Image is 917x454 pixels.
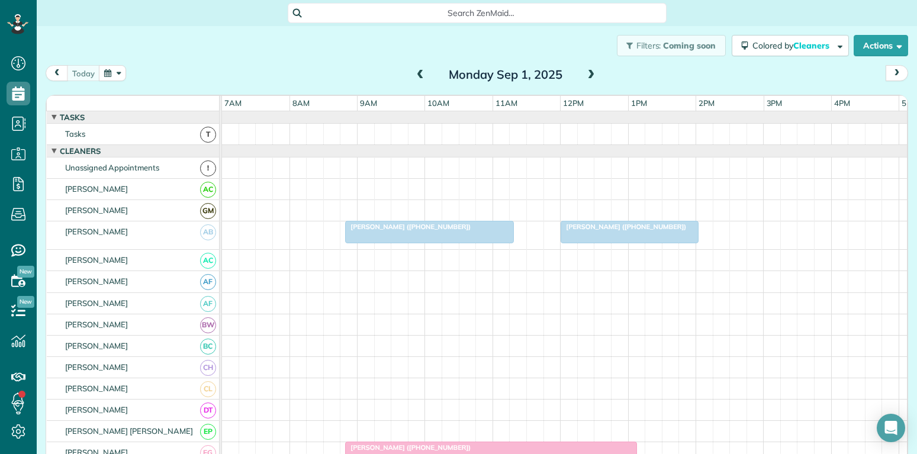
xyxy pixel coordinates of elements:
[200,403,216,418] span: DT
[57,146,103,156] span: Cleaners
[46,65,68,81] button: prev
[63,129,88,139] span: Tasks
[200,160,216,176] span: !
[696,98,717,108] span: 2pm
[493,98,520,108] span: 11am
[432,68,580,81] h2: Monday Sep 1, 2025
[63,205,131,215] span: [PERSON_NAME]
[222,98,244,108] span: 7am
[200,274,216,290] span: AF
[425,98,452,108] span: 10am
[63,426,195,436] span: [PERSON_NAME] [PERSON_NAME]
[663,40,716,51] span: Coming soon
[636,40,661,51] span: Filters:
[57,112,87,122] span: Tasks
[561,98,586,108] span: 12pm
[732,35,849,56] button: Colored byCleaners
[200,317,216,333] span: BW
[200,424,216,440] span: EP
[752,40,834,51] span: Colored by
[63,184,131,194] span: [PERSON_NAME]
[200,224,216,240] span: AB
[345,223,471,231] span: [PERSON_NAME] ([PHONE_NUMBER])
[200,182,216,198] span: AC
[63,227,131,236] span: [PERSON_NAME]
[63,384,131,393] span: [PERSON_NAME]
[877,414,905,442] div: Open Intercom Messenger
[290,98,312,108] span: 8am
[17,266,34,278] span: New
[764,98,785,108] span: 3pm
[200,296,216,312] span: AF
[17,296,34,308] span: New
[63,362,131,372] span: [PERSON_NAME]
[886,65,908,81] button: next
[63,163,162,172] span: Unassigned Appointments
[854,35,908,56] button: Actions
[629,98,649,108] span: 1pm
[63,276,131,286] span: [PERSON_NAME]
[63,405,131,414] span: [PERSON_NAME]
[200,339,216,355] span: BC
[200,253,216,269] span: AC
[63,298,131,308] span: [PERSON_NAME]
[200,203,216,219] span: GM
[358,98,379,108] span: 9am
[200,381,216,397] span: CL
[560,223,687,231] span: [PERSON_NAME] ([PHONE_NUMBER])
[63,320,131,329] span: [PERSON_NAME]
[345,443,471,452] span: [PERSON_NAME] ([PHONE_NUMBER])
[832,98,852,108] span: 4pm
[793,40,831,51] span: Cleaners
[200,360,216,376] span: CH
[67,65,100,81] button: today
[63,341,131,350] span: [PERSON_NAME]
[200,127,216,143] span: T
[63,255,131,265] span: [PERSON_NAME]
